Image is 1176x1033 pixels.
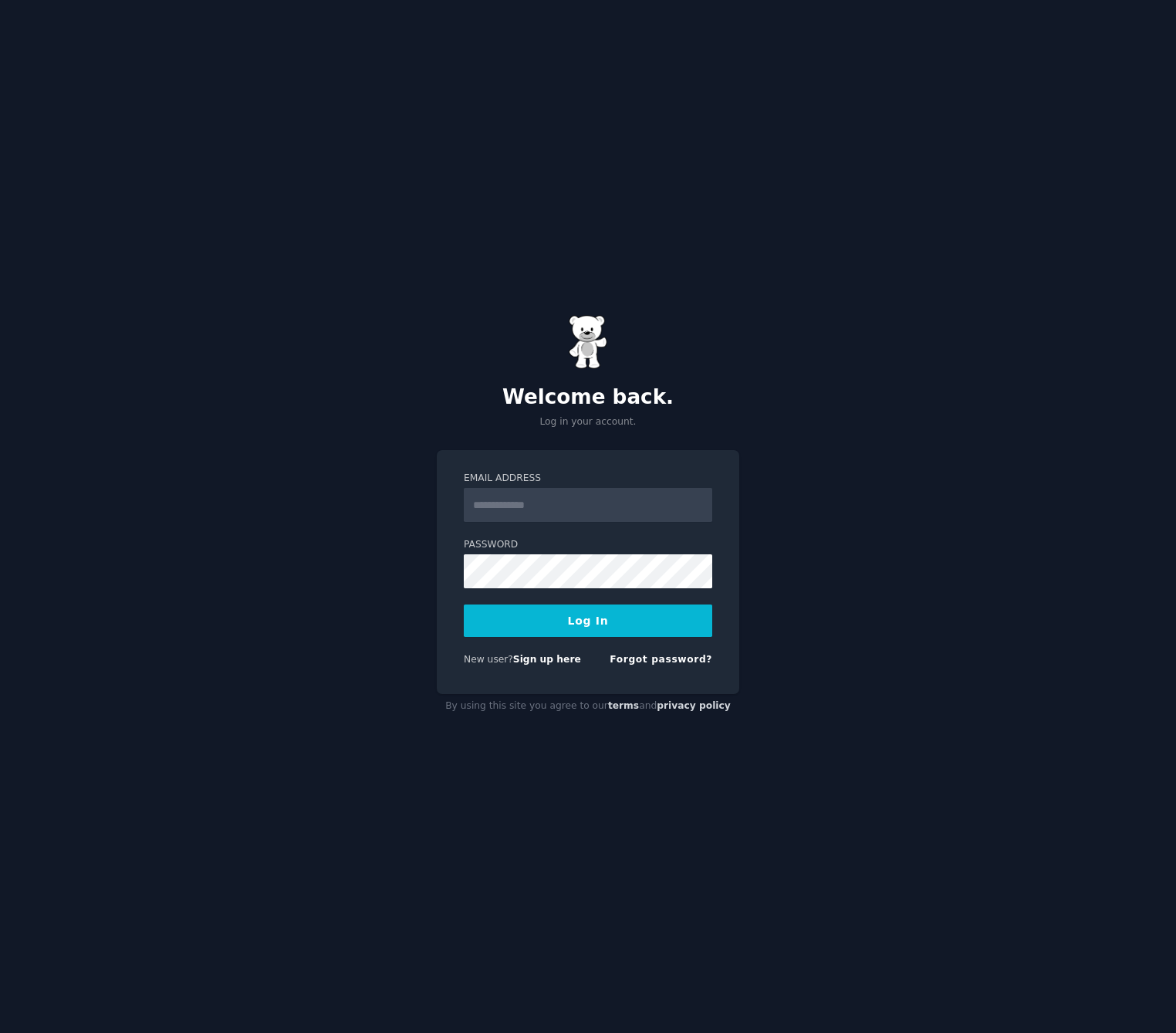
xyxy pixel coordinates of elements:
label: Email Address [464,472,712,486]
a: Sign up here [513,654,581,665]
a: privacy policy [657,700,731,711]
a: terms [608,700,639,711]
div: By using this site you agree to our and [437,694,739,719]
span: New user? [464,654,513,665]
button: Log In [464,605,712,637]
a: Forgot password? [610,654,712,665]
h2: Welcome back. [437,385,739,410]
img: Gummy Bear [569,315,607,369]
p: Log in your account. [437,415,739,429]
label: Password [464,538,712,552]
